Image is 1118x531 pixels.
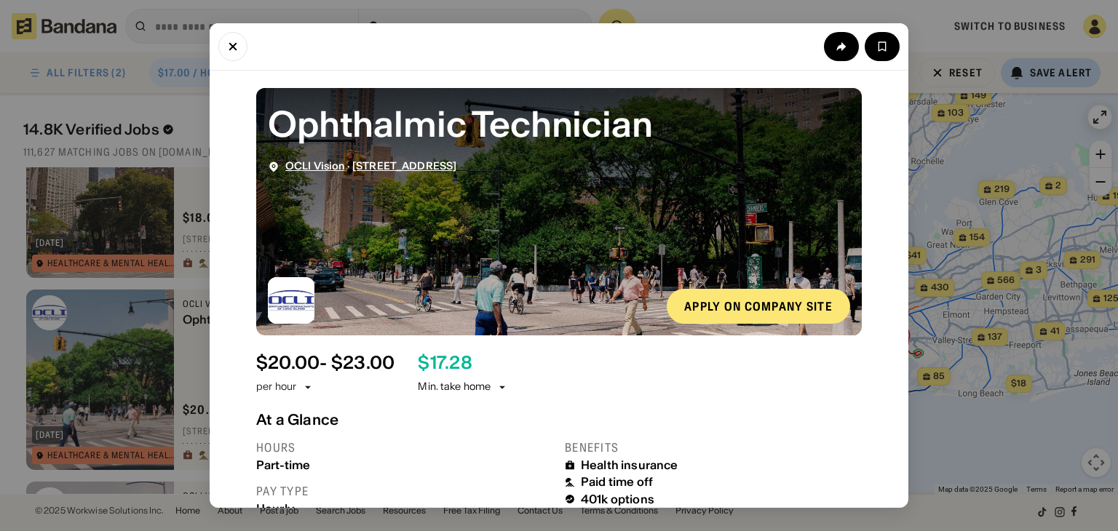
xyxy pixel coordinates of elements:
[256,380,296,394] div: per hour
[352,159,456,172] span: [STREET_ADDRESS]
[581,475,653,489] div: Paid time off
[218,32,247,61] button: Close
[565,440,862,455] div: Benefits
[285,160,456,172] div: ·
[256,440,553,455] div: Hours
[268,100,850,148] div: Ophthalmic Technician
[418,380,508,394] div: Min. take home
[581,492,654,506] div: 401k options
[256,502,553,516] div: Hourly
[581,458,678,472] div: Health insurance
[256,458,553,472] div: Part-time
[256,411,862,428] div: At a Glance
[268,277,314,324] img: OCLI Vision logo
[256,484,553,499] div: Pay type
[418,353,472,374] div: $ 17.28
[684,300,833,312] div: Apply on company site
[285,159,345,172] span: OCLI Vision
[256,353,395,374] div: $ 20.00 - $23.00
